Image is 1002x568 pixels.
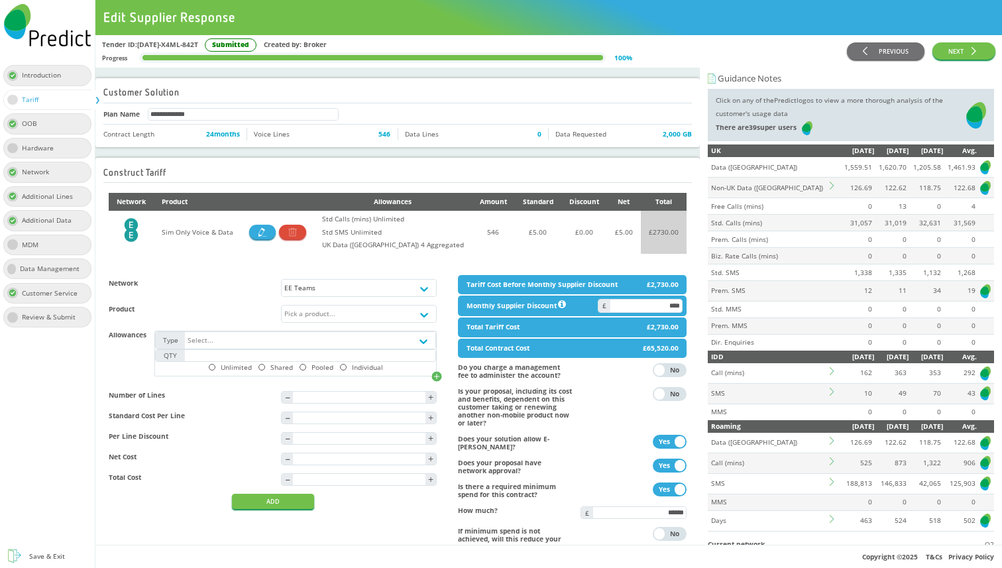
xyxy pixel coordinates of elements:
div: Save & Exit [29,550,65,563]
button: YesNo [653,387,687,400]
td: 31,057 [840,215,874,231]
td: 518 [909,510,943,530]
td: Data ([GEOGRAPHIC_DATA]) [708,157,828,177]
span: 0 [537,128,541,141]
div: Monthly Supplier Discount [467,300,566,312]
td: 4 [943,198,977,215]
h4: Standard Cost Per Line [109,412,273,420]
td: Free Calls (mins) [708,198,828,215]
td: 0 [874,317,909,334]
div: Type [156,332,185,349]
div: Roaming [711,420,828,433]
td: Non-UK Data ([GEOGRAPHIC_DATA]) [708,178,828,198]
div: [DATE] [840,144,874,157]
div: Std SMS Unlimited [322,226,464,239]
td: 12 [840,281,874,302]
div: Data Management [20,262,87,275]
div: - [285,433,290,441]
h4: Total Cost [109,473,273,481]
td: Dir. Enquiries [708,334,828,350]
div: [DATE] [874,144,909,157]
div: Pooled [311,363,333,371]
div: Additional Data [22,214,80,227]
div: Std Calls (mins) Unlimited [322,213,464,225]
h4: Is your proposal, including its cost and benefits, dependent on this customer taking or renewing ... [458,387,572,427]
td: 0 [909,231,943,248]
td: 1,322 [909,453,943,473]
div: QTY [156,350,185,361]
td: 122.62 [874,178,909,198]
td: 162 [840,363,874,383]
td: 0 [943,494,977,510]
td: 0 [840,302,874,318]
div: 100 % [614,52,632,64]
td: 0 [840,404,874,420]
div: Additional Lines [22,190,81,203]
div: + [428,394,433,402]
td: 0 [840,317,874,334]
td: 31,569 [943,215,977,231]
td: 546 [472,211,515,254]
td: Data ([GEOGRAPHIC_DATA]) [708,433,828,453]
td: 1,132 [909,264,943,281]
div: No [666,390,683,397]
div: EE Teams [284,284,434,292]
img: Predict Mobile [979,475,992,492]
td: 0 [909,248,943,264]
div: Copyright © 2025 [95,545,1002,568]
div: - [285,453,290,461]
div: Guidance Notes [708,72,994,85]
div: Individual [352,363,383,371]
td: 122.62 [874,433,909,453]
td: 0 [874,404,909,420]
td: Std. MMS [708,302,828,318]
td: 0 [840,494,874,510]
td: 0 [943,404,977,420]
div: Tender ID: [DATE]-X4ML-842T Created by: Broker [102,38,847,52]
div: [DATE] [909,351,943,363]
td: 42,065 [909,473,943,494]
td: £ 5.00 [607,211,641,254]
td: 0 [943,302,977,318]
div: Submitted [205,38,256,52]
img: Predict Mobile [801,120,814,137]
td: 0 [840,334,874,350]
img: Predict Mobile [979,455,992,471]
h4: Plan Name [103,110,140,118]
button: YesNo [653,363,687,376]
h2: Customer Solution [103,87,180,97]
td: SMS [708,473,828,494]
td: 34 [909,281,943,302]
h4: Product [109,305,273,313]
td: 353 [909,363,943,383]
td: 1,620.70 [874,157,909,177]
td: 363 [874,363,909,383]
td: MMS [708,494,828,510]
img: Predict Mobile [979,283,992,300]
div: £ 2730.00 [649,226,679,239]
div: Click on any of the Predict logos to view a more thorough analysis of the customer's usage data [716,94,966,137]
td: 31,019 [874,215,909,231]
div: Total [649,196,679,208]
div: Shared [270,363,293,371]
img: Predict Mobile [979,159,992,176]
td: 0 [874,231,909,248]
img: Predict Mobile [979,365,992,382]
td: 126.69 [840,433,874,453]
div: O2 [985,538,994,551]
h4: Does your proposal have network approval? [458,459,572,475]
td: 32,631 [909,215,943,231]
td: 11 [874,281,909,302]
td: 0 [909,404,943,420]
div: Yes [656,462,673,469]
td: Call (mins) [708,363,828,383]
div: Network [22,166,57,178]
div: Select... [188,336,213,344]
td: 1,559.51 [840,157,874,177]
h4: Does your solution allow E-[PERSON_NAME]? [458,435,572,451]
td: 0 [840,198,874,215]
td: 502 [943,510,977,530]
div: Hardware [22,142,62,154]
img: Predict Mobile [979,180,992,196]
div: [DATE] [909,420,943,433]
